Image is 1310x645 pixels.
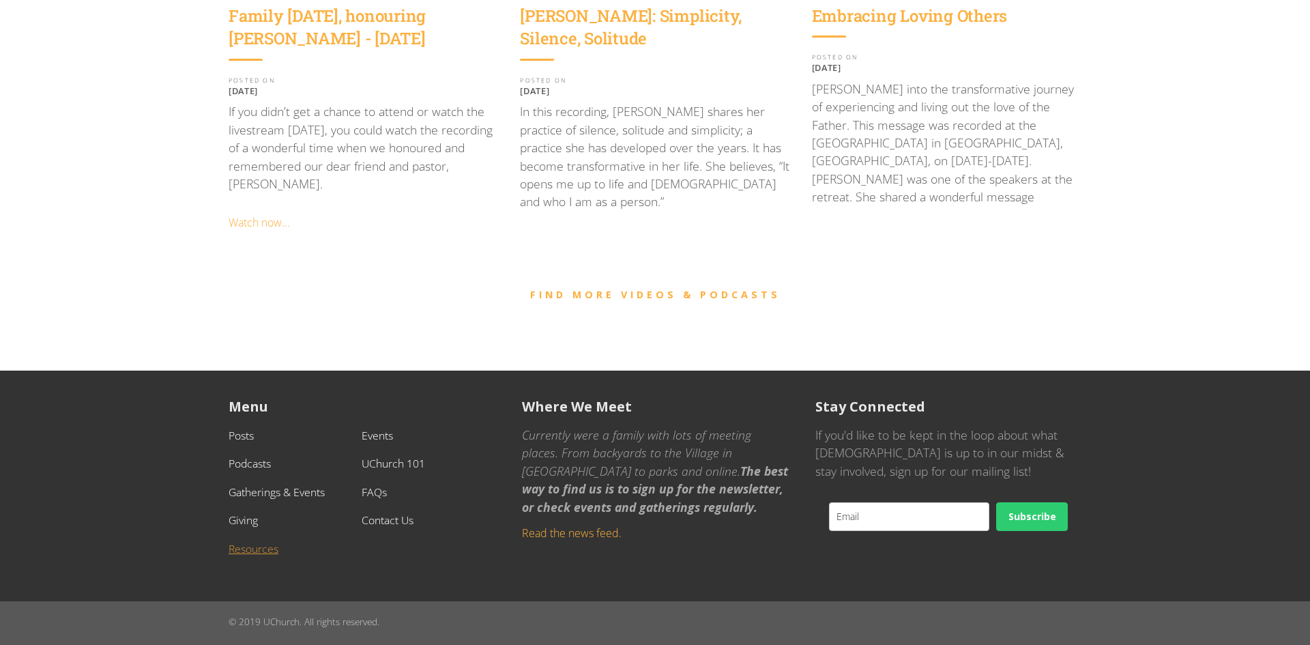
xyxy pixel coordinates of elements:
p: If you'd like to be kept in the loop about what [DEMOGRAPHIC_DATA] is up to in our midst & stay i... [815,426,1081,480]
p: [PERSON_NAME] into the transformative journey of experiencing and living out the love of the Fath... [812,80,1081,206]
em: The best way to find us is to sign up for the newsletter, or check events and gatherings regularly. [522,463,788,515]
div: POSTED ON [812,55,1081,61]
div: POSTED ON [520,78,789,84]
a: Read the news feed. [522,526,622,541]
p: In this recording, [PERSON_NAME] shares her practice of silence, solitude and simplicity; a pract... [520,102,789,210]
a: Posts [229,428,254,443]
a: [PERSON_NAME]: Simplicity, Silence, Solitude [520,5,789,59]
em: Currently were a family with lots of meeting places. From backyards to the Village in [GEOGRAPHIC... [522,427,751,479]
a: FAQs [362,485,387,500]
p: [DATE] [229,85,498,96]
p: [DATE] [520,85,789,96]
p: If you didn’t get a chance to attend or watch the livestream [DATE], you could watch the recordin... [229,102,498,192]
div: POSTED ON [229,78,498,84]
h3: [PERSON_NAME]: Simplicity, Silence, Solitude [520,5,789,51]
a: Watch now... [229,215,290,230]
h3: Family [DATE], honouring [PERSON_NAME] - [DATE] [229,5,498,51]
a: Resources [229,541,278,556]
h5: Where We Meet [522,398,788,415]
button: Subscribe [996,502,1068,531]
p: [DATE] [812,62,1081,73]
a: UChurch 101 [362,456,425,471]
a: Gatherings & Events [229,485,325,500]
p: © 2019 UChurch. All rights reserved. [229,615,1081,629]
h5: Stay Connected [815,398,1081,415]
input: Email [829,502,989,531]
a: Events [362,428,393,443]
a: Podcasts [229,456,271,471]
a: FIND MORE VIDEOS & PODCASTS [530,288,781,301]
a: Family [DATE], honouring [PERSON_NAME] - [DATE] [229,5,498,59]
a: Contact Us [362,513,413,528]
h3: Embracing Loving Others [812,5,1007,28]
h5: Menu [229,398,495,415]
a: Giving [229,513,258,528]
a: Embracing Loving Others [812,5,1007,36]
